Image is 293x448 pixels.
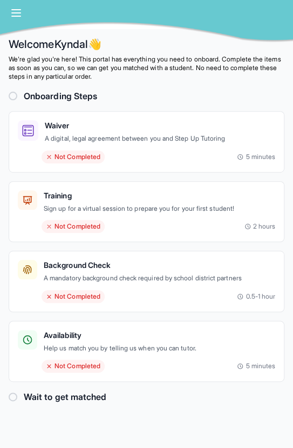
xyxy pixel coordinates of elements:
[44,343,275,354] p: Help us match you by telling us when you can tutor.
[42,290,105,303] div: Not Completed
[9,321,284,382] a: AvailabilityHelp us match you by telling us when you can tutor.Not Completed5 minutes
[42,360,105,373] div: Not Completed
[244,222,276,231] div: 2 hours
[24,390,106,403] h2: Wait to get matched
[42,150,105,163] div: Not Completed
[237,362,275,370] div: 5 minutes
[9,251,284,312] a: Background CheckA mandatory background check required by school district partnersNot Completed0.5...
[44,330,275,341] h3: Availability
[44,260,275,271] h3: Background Check
[9,55,284,81] p: We're glad you're here! This portal has everything you need to onboard. Complete the items as soo...
[237,153,275,161] div: 5 minutes
[42,220,105,233] div: Not Completed
[24,89,97,102] h2: Onboarding Steps
[9,111,284,173] a: WaiverA digital, legal agreement between you and Step Up TutoringNot Completed5 minutes
[45,133,275,144] p: A digital, legal agreement between you and Step Up Tutoring
[45,120,275,131] h3: Waiver
[237,292,275,301] div: 0.5-1 hour
[9,181,284,243] a: TrainingSign up for a virtual session to prepare you for your first student!Not Completed2 hours
[44,273,275,284] p: A mandatory background check required by school district partners
[9,38,284,55] h2: Welcome Kyndal 👋
[44,203,275,214] p: Sign up for a virtual session to prepare you for your first student!
[44,190,275,201] h3: Training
